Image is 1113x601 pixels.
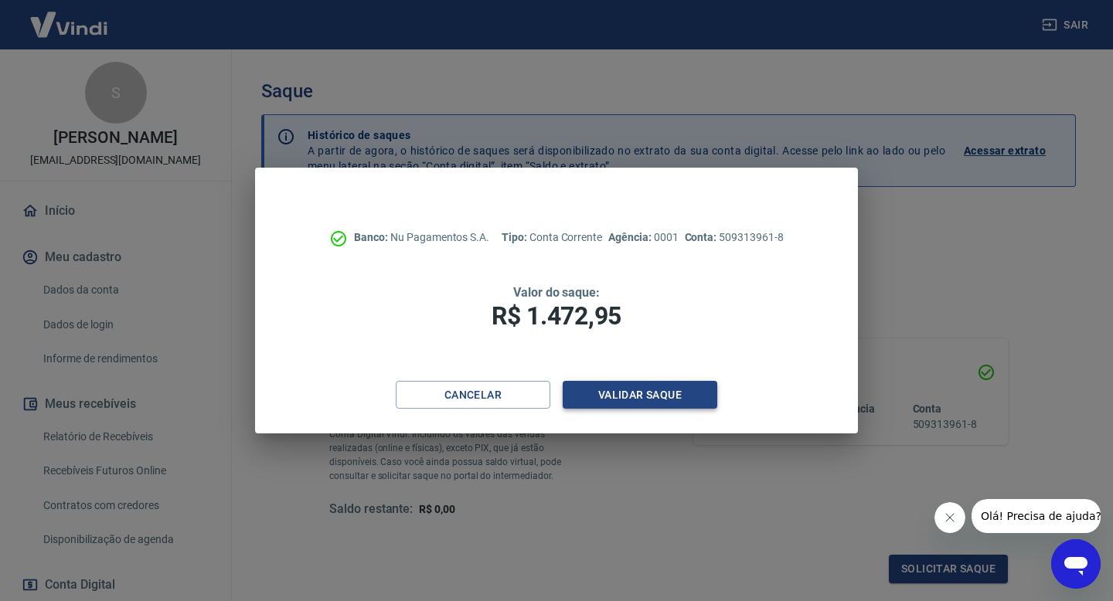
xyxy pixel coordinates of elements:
p: Nu Pagamentos S.A. [354,229,489,246]
span: Banco: [354,231,390,243]
span: Conta: [685,231,720,243]
iframe: Close message [934,502,965,533]
iframe: Button to launch messaging window [1051,539,1101,589]
p: 0001 [608,229,678,246]
span: Tipo: [502,231,529,243]
span: Valor do saque: [513,285,600,300]
span: Olá! Precisa de ajuda? [9,11,130,23]
p: 509313961-8 [685,229,784,246]
iframe: Message from company [972,499,1101,533]
p: Conta Corrente [502,229,602,246]
button: Cancelar [396,381,550,409]
button: Validar saque [563,381,717,409]
span: R$ 1.472,95 [492,301,621,331]
span: Agência: [608,231,654,243]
